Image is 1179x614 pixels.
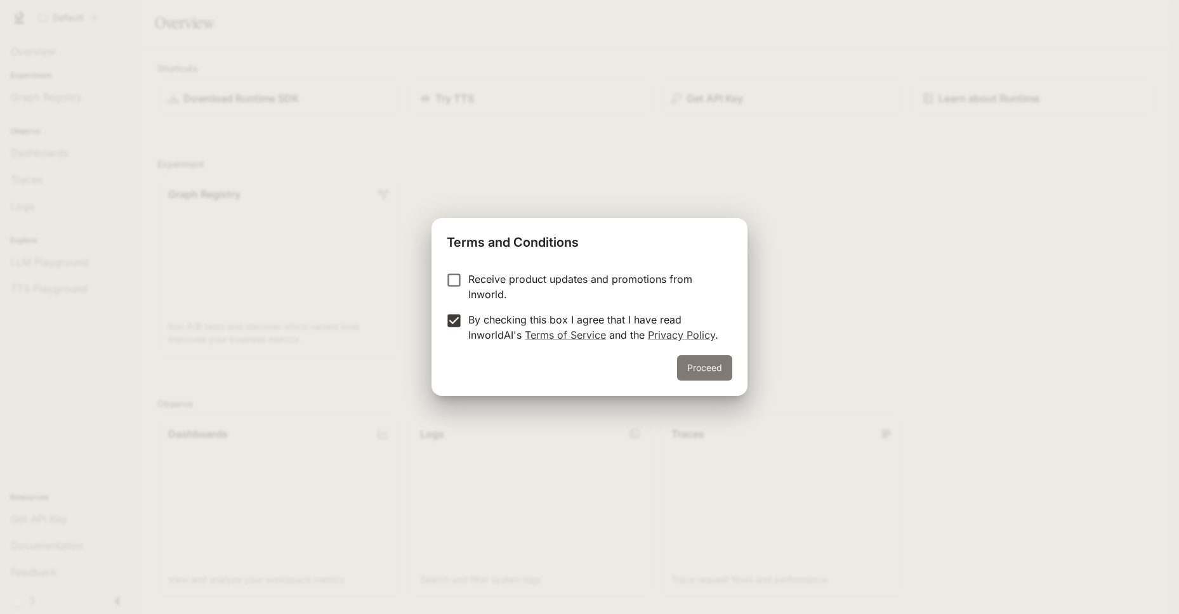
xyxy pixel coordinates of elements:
a: Terms of Service [525,329,606,341]
p: By checking this box I agree that I have read InworldAI's and the . [468,312,722,343]
h2: Terms and Conditions [431,218,748,261]
p: Receive product updates and promotions from Inworld. [468,271,722,302]
a: Privacy Policy [648,329,715,341]
button: Proceed [677,355,732,381]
